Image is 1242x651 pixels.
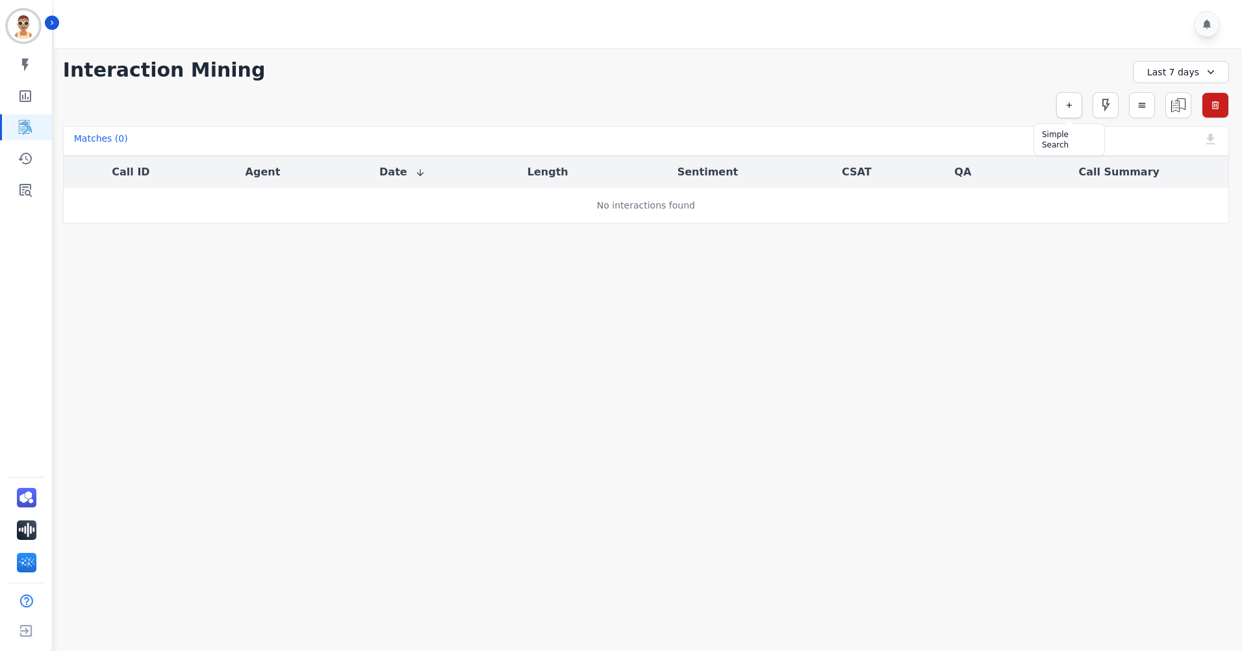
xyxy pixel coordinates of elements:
[74,132,128,150] div: Matches ( 0 )
[246,164,281,180] button: Agent
[1133,61,1229,83] div: Last 7 days
[527,164,568,180] button: Length
[1079,164,1160,180] button: Call Summary
[678,164,738,180] button: Sentiment
[63,58,266,82] h1: Interaction Mining
[954,164,971,180] button: QA
[597,199,695,212] div: No interactions found
[842,164,872,180] button: CSAT
[1042,129,1096,150] div: Simple Search
[8,10,39,42] img: Bordered avatar
[379,164,425,180] button: Date
[112,164,149,180] button: Call ID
